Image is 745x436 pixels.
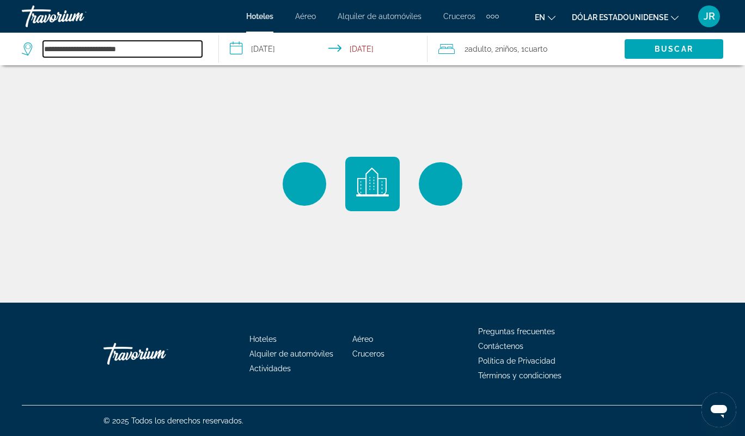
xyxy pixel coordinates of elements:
a: Alquiler de automóviles [249,349,333,358]
a: Aéreo [295,12,316,21]
font: © 2025 Todos los derechos reservados. [103,416,243,425]
button: Search [625,39,723,59]
span: , 1 [517,41,547,57]
a: Cruceros [443,12,475,21]
button: Cambiar idioma [535,9,555,25]
a: Travorium [22,2,131,30]
button: Elementos de navegación adicionales [486,8,499,25]
span: Buscar [655,45,693,53]
a: Preguntas frecuentes [478,327,555,336]
a: Hoteles [246,12,273,21]
font: en [535,13,545,22]
font: JR [704,10,715,22]
span: Adulto [468,45,491,53]
a: Política de Privacidad [478,357,555,365]
button: Travelers: 2 adults, 2 children [428,33,625,65]
a: Ir a casa [103,337,212,370]
span: Niños [499,45,517,53]
button: Cambiar moneda [572,9,679,25]
button: Menú de usuario [695,5,723,28]
span: , 2 [491,41,517,57]
a: Aéreo [352,335,373,343]
a: Actividades [249,364,291,373]
iframe: Botón para iniciar la ventana de mensajería, conversación en curso [701,392,736,427]
a: Cruceros [352,349,384,358]
span: Cuarto [524,45,547,53]
a: Contáctenos [478,342,523,351]
font: Dólar estadounidense [572,13,668,22]
a: Alquiler de automóviles [338,12,422,21]
a: Términos y condiciones [478,371,561,380]
a: Hoteles [249,335,277,343]
span: 2 [465,41,491,57]
input: Search hotel destination [43,41,202,57]
button: Select check in and out date [219,33,427,65]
